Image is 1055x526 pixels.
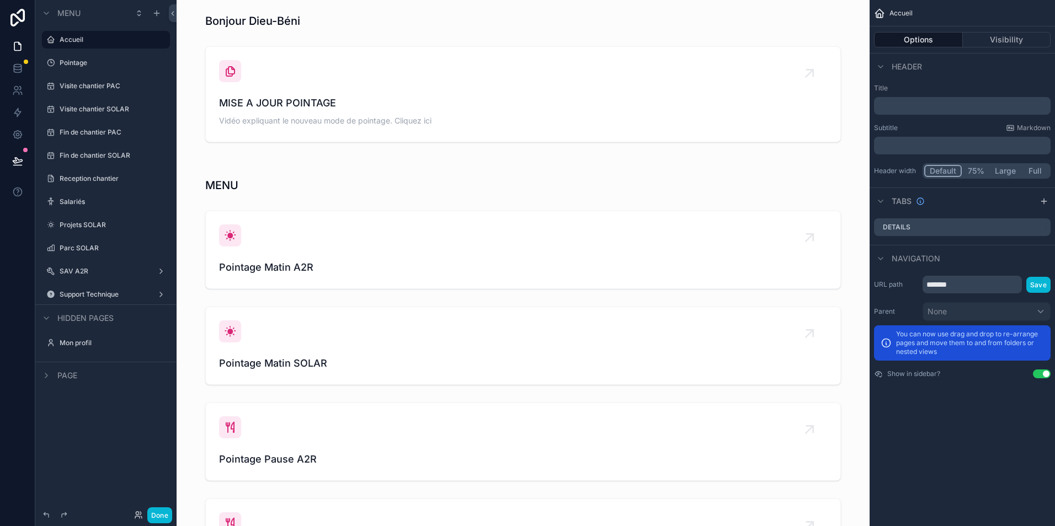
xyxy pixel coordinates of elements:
[57,8,81,19] span: Menu
[990,165,1021,177] button: Large
[60,197,168,206] label: Salariés
[962,165,990,177] button: 75%
[874,167,918,175] label: Header width
[60,105,168,114] label: Visite chantier SOLAR
[923,302,1051,321] button: None
[60,82,168,90] label: Visite chantier PAC
[60,339,168,347] label: Mon profil
[874,307,918,316] label: Parent
[57,370,77,381] span: Page
[892,61,922,72] span: Header
[60,128,168,137] label: Fin de chantier PAC
[1017,124,1051,132] span: Markdown
[874,84,1051,93] label: Title
[874,124,898,132] label: Subtitle
[60,244,168,253] label: Parc SOLAR
[60,221,168,229] label: Projets SOLAR
[60,267,152,276] label: SAV A2R
[60,35,163,44] label: Accueil
[60,174,168,183] label: Reception chantier
[60,290,152,299] label: Support Technique
[874,137,1051,154] div: scrollable content
[889,9,913,18] span: Accueil
[60,151,168,160] label: Fin de chantier SOLAR
[892,196,912,207] span: Tabs
[60,58,168,67] label: Pointage
[924,165,962,177] button: Default
[887,369,940,378] label: Show in sidebar?
[874,97,1051,115] div: scrollable content
[57,313,114,324] span: Hidden pages
[892,253,940,264] span: Navigation
[1006,124,1051,132] a: Markdown
[896,330,1044,356] p: You can now use drag and drop to re-arrange pages and move them to and from folders or nested views
[874,280,918,289] label: URL path
[147,507,172,523] button: Done
[1021,165,1049,177] button: Full
[1026,277,1051,293] button: Save
[883,223,910,232] label: Details
[928,306,947,317] span: None
[963,32,1051,47] button: Visibility
[874,32,963,47] button: Options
